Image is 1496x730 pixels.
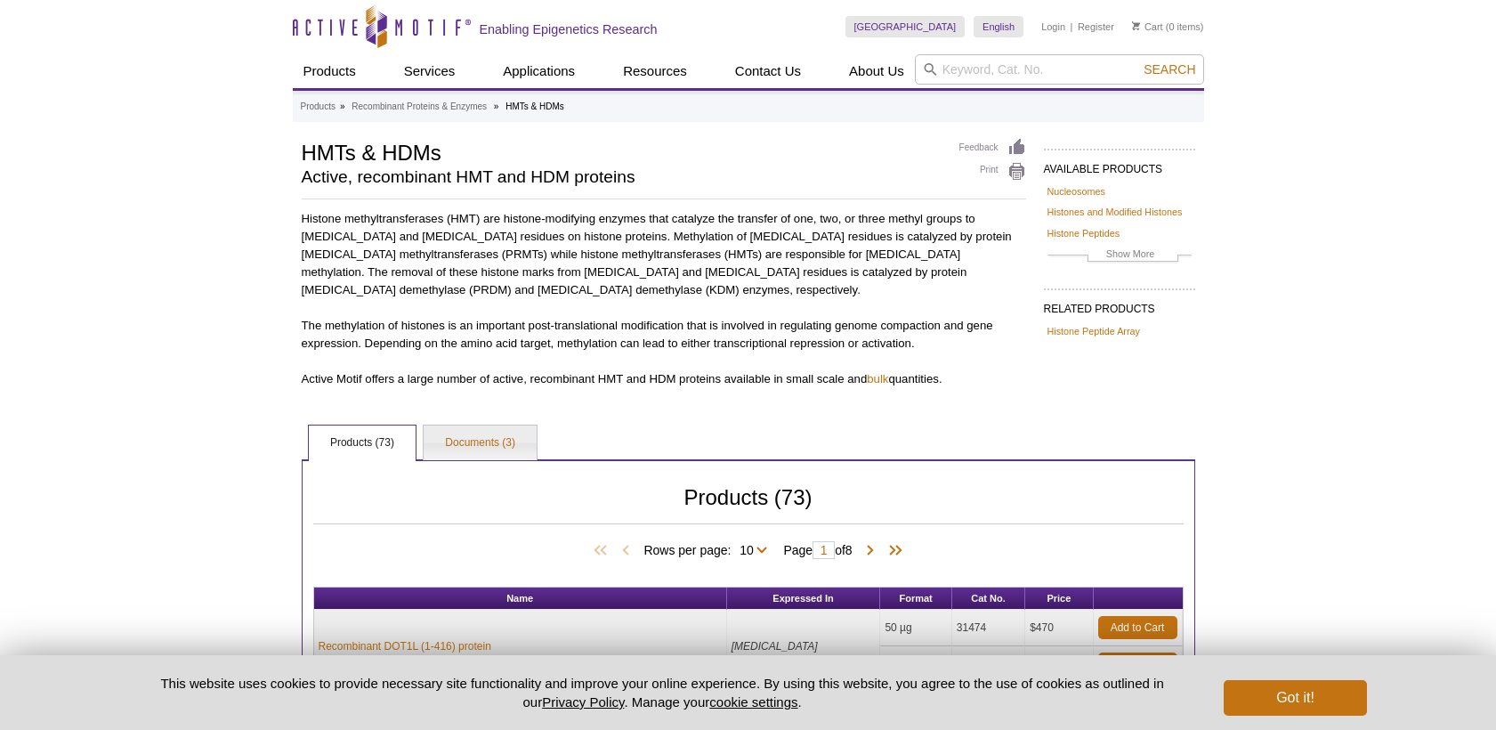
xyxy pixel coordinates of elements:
[302,169,942,185] h2: Active, recombinant HMT and HDM proteins
[774,541,861,559] span: Page of
[727,588,881,610] th: Expressed In
[1078,20,1114,33] a: Register
[879,542,906,560] span: Last Page
[1071,16,1073,37] li: |
[915,54,1204,85] input: Keyword, Cat. No.
[709,694,797,710] button: cookie settings
[1047,246,1192,266] a: Show More
[340,101,345,111] li: »
[542,694,624,710] a: Privacy Policy
[867,372,888,385] a: bulk
[352,99,487,115] a: Recombinant Proteins & Enzymes
[480,21,658,37] h2: Enabling Epigenetics Research
[505,101,564,111] li: HMTs & HDMs
[1132,16,1204,37] li: (0 items)
[1044,288,1195,320] h2: RELATED PRODUCTS
[1047,225,1120,241] a: Histone Peptides
[880,610,951,646] td: 50 µg
[293,54,367,88] a: Products
[952,646,1025,683] td: 31874
[952,610,1025,646] td: 31474
[302,138,942,165] h1: HMTs & HDMs
[393,54,466,88] a: Services
[1047,204,1183,220] a: Histones and Modified Histones
[974,16,1023,37] a: English
[494,101,499,111] li: »
[612,54,698,88] a: Resources
[861,542,879,560] span: Next Page
[1224,680,1366,716] button: Got it!
[301,99,336,115] a: Products
[309,426,416,461] a: Products (73)
[880,588,951,610] th: Format
[845,543,853,557] span: 8
[732,640,818,653] i: [MEDICAL_DATA]
[1138,61,1201,77] button: Search
[1144,62,1195,77] span: Search
[492,54,586,88] a: Applications
[952,588,1025,610] th: Cat No.
[617,542,635,560] span: Previous Page
[1025,588,1093,610] th: Price
[1098,616,1177,639] a: Add to Cart
[724,54,812,88] a: Contact Us
[1047,183,1105,199] a: Nucleosomes
[130,674,1195,711] p: This website uses cookies to provide necessary site functionality and improve your online experie...
[643,540,774,558] span: Rows per page:
[1098,653,1177,676] a: Add to Cart
[838,54,915,88] a: About Us
[1041,20,1065,33] a: Login
[1132,21,1140,30] img: Your Cart
[1025,610,1093,646] td: $470
[1044,149,1195,181] h2: AVAILABLE PRODUCTS
[313,490,1184,524] h2: Products (73)
[314,588,727,610] th: Name
[590,542,617,560] span: First Page
[880,646,951,683] td: 1 mg
[319,638,491,654] a: Recombinant DOT1L (1-416) protein
[959,138,1026,158] a: Feedback
[1047,323,1140,339] a: Histone Peptide Array
[959,162,1026,182] a: Print
[1025,646,1093,683] td: $3,200
[845,16,966,37] a: [GEOGRAPHIC_DATA]
[302,210,1026,388] p: Histone methyltransferases (HMT) are histone-modifying enzymes that catalyze the transfer of one,...
[424,426,537,461] a: Documents (3)
[1132,20,1163,33] a: Cart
